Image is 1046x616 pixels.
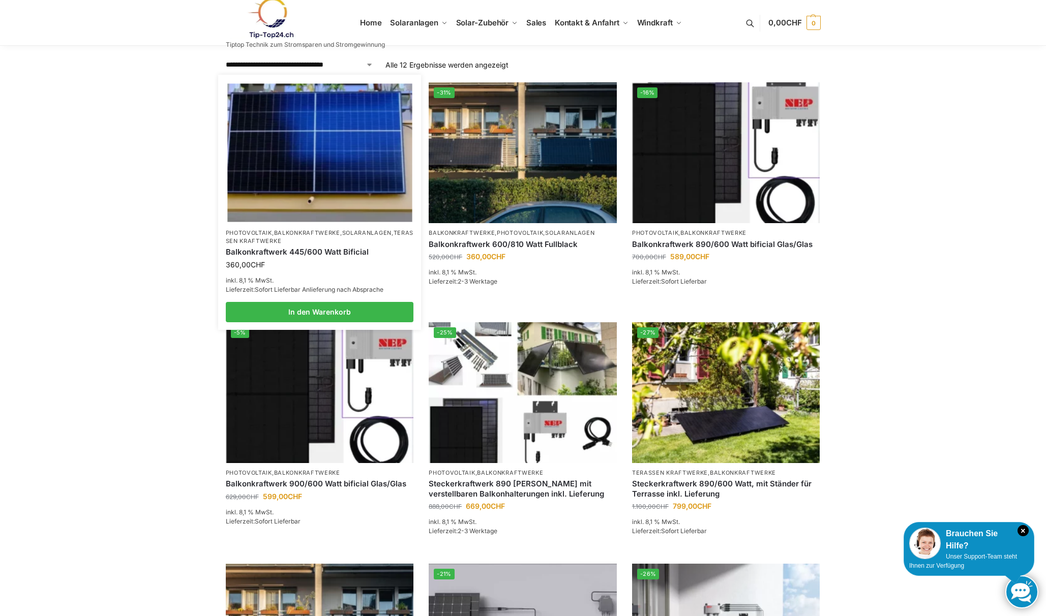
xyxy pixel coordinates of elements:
[768,18,801,27] span: 0,00
[632,239,820,250] a: Balkonkraftwerk 890/600 Watt bificial Glas/Glas
[226,469,272,476] a: Photovoltaik
[288,492,302,501] span: CHF
[458,527,497,535] span: 2-3 Werktage
[449,503,462,510] span: CHF
[226,59,373,70] select: Shop-Reihenfolge
[226,229,272,236] a: Photovoltaik
[632,322,820,463] a: -27%Steckerkraftwerk 890/600 Watt, mit Ständer für Terrasse inkl. Lieferung
[458,278,497,285] span: 2-3 Werktage
[909,553,1017,569] span: Unser Support-Team steht Ihnen zur Verfügung
[390,18,438,27] span: Solaranlagen
[429,479,617,499] a: Steckerkraftwerk 890 Watt mit verstellbaren Balkonhalterungen inkl. Lieferung
[491,252,505,261] span: CHF
[632,527,707,535] span: Lieferzeit:
[429,253,462,261] bdi: 520,00
[429,322,617,463] img: 860 Watt Komplett mit Balkonhalterung
[632,278,707,285] span: Lieferzeit:
[385,59,509,70] p: Alle 12 Ergebnisse werden angezeigt
[226,469,414,477] p: ,
[251,260,265,269] span: CHF
[497,229,543,236] a: Photovoltaik
[768,8,820,38] a: 0,00CHF 0
[226,493,259,501] bdi: 629,00
[1018,525,1029,536] i: Schließen
[632,479,820,499] a: Steckerkraftwerk 890/600 Watt, mit Ständer für Terrasse inkl. Lieferung
[429,239,617,250] a: Balkonkraftwerk 600/810 Watt Fullblack
[632,229,678,236] a: Photovoltaik
[632,82,820,223] a: -16%Bificiales Hochleistungsmodul
[477,469,543,476] a: Balkonkraftwerke
[909,528,941,559] img: Customer service
[226,479,414,489] a: Balkonkraftwerk 900/600 Watt bificial Glas/Glas
[632,517,820,527] p: inkl. 8,1 % MwSt.
[656,503,669,510] span: CHF
[680,229,746,236] a: Balkonkraftwerke
[429,503,462,510] bdi: 888,00
[710,469,776,476] a: Balkonkraftwerke
[226,276,414,285] p: inkl. 8,1 % MwSt.
[429,527,497,535] span: Lieferzeit:
[226,229,414,244] a: Terassen Kraftwerke
[226,260,265,269] bdi: 360,00
[429,517,617,527] p: inkl. 8,1 % MwSt.
[555,18,619,27] span: Kontakt & Anfahrt
[429,229,495,236] a: Balkonkraftwerke
[226,517,301,525] span: Lieferzeit:
[632,82,820,223] img: Bificiales Hochleistungsmodul
[695,252,709,261] span: CHF
[246,493,259,501] span: CHF
[456,18,509,27] span: Solar-Zubehör
[226,42,385,48] p: Tiptop Technik zum Stromsparen und Stromgewinnung
[429,82,617,223] a: -31%2 Balkonkraftwerke
[226,508,414,517] p: inkl. 8,1 % MwSt.
[909,528,1029,552] div: Brauchen Sie Hilfe?
[661,527,707,535] span: Sofort Lieferbar
[806,16,821,30] span: 0
[429,268,617,277] p: inkl. 8,1 % MwSt.
[637,18,673,27] span: Windkraft
[632,503,669,510] bdi: 1.100,00
[466,252,505,261] bdi: 360,00
[226,322,414,463] img: Bificiales Hochleistungsmodul
[670,252,709,261] bdi: 589,00
[545,229,594,236] a: Solaranlagen
[632,229,820,237] p: ,
[632,469,820,477] p: ,
[653,253,666,261] span: CHF
[274,469,340,476] a: Balkonkraftwerke
[255,286,383,293] span: Sofort Lieferbar Anlieferung nach Absprache
[226,322,414,463] a: -5%Bificiales Hochleistungsmodul
[429,322,617,463] a: -25%860 Watt Komplett mit Balkonhalterung
[632,322,820,463] img: Steckerkraftwerk 890/600 Watt, mit Ständer für Terrasse inkl. Lieferung
[786,18,802,27] span: CHF
[274,229,340,236] a: Balkonkraftwerke
[255,517,301,525] span: Sofort Lieferbar
[429,469,475,476] a: Photovoltaik
[429,82,617,223] img: 2 Balkonkraftwerke
[429,469,617,477] p: ,
[226,247,414,257] a: Balkonkraftwerk 445/600 Watt Bificial
[342,229,392,236] a: Solaranlagen
[526,18,547,27] span: Sales
[632,253,666,261] bdi: 700,00
[661,278,707,285] span: Sofort Lieferbar
[632,268,820,277] p: inkl. 8,1 % MwSt.
[632,469,708,476] a: Terassen Kraftwerke
[697,502,711,510] span: CHF
[263,492,302,501] bdi: 599,00
[429,278,497,285] span: Lieferzeit:
[226,302,414,322] a: In den Warenkorb legen: „Balkonkraftwerk 445/600 Watt Bificial“
[226,229,414,245] p: , , ,
[466,502,505,510] bdi: 669,00
[227,84,412,222] img: Solaranlage für den kleinen Balkon
[226,286,383,293] span: Lieferzeit:
[673,502,711,510] bdi: 799,00
[450,253,462,261] span: CHF
[491,502,505,510] span: CHF
[429,229,617,237] p: , ,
